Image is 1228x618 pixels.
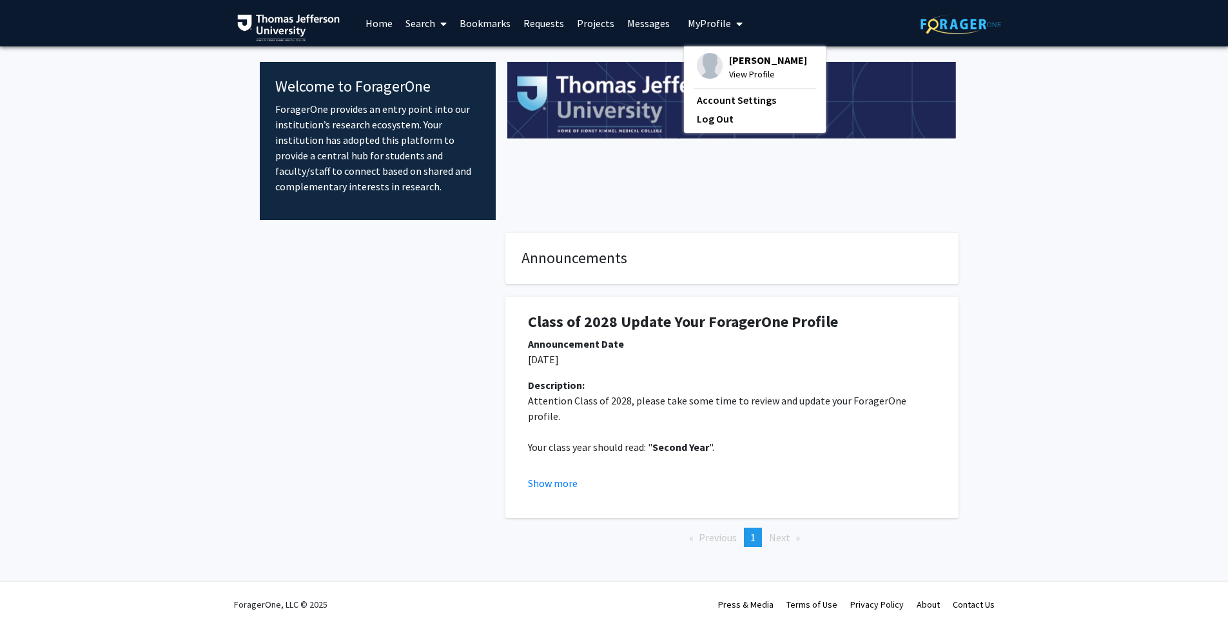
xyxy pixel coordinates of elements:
div: Announcement Date [528,336,936,352]
a: Account Settings [697,92,813,108]
h1: Class of 2028 Update Your ForagerOne Profile [528,313,936,332]
a: Contact Us [953,599,995,610]
a: Requests [517,1,570,46]
h4: Welcome to ForagerOne [275,77,481,96]
img: Profile Picture [697,53,723,79]
iframe: Chat [10,560,55,608]
a: Log Out [697,111,813,126]
span: My Profile [688,17,731,30]
a: Messages [621,1,676,46]
img: ForagerOne Logo [921,14,1001,34]
a: Terms of Use [786,599,837,610]
ul: Pagination [505,528,959,547]
img: Cover Image [507,62,957,139]
span: View Profile [729,67,807,81]
a: Bookmarks [453,1,517,46]
span: Next [769,531,790,544]
div: Profile Picture[PERSON_NAME]View Profile [697,53,807,81]
span: [PERSON_NAME] [729,53,807,67]
button: Show more [528,475,578,491]
p: ForagerOne provides an entry point into our institution’s research ecosystem. Your institution ha... [275,101,481,194]
a: Press & Media [718,599,774,610]
a: Search [399,1,453,46]
span: 1 [750,531,755,544]
a: Projects [570,1,621,46]
strong: Second Year [652,441,709,454]
h4: Announcements [521,249,942,268]
div: Description: [528,377,936,393]
a: Home [359,1,399,46]
p: Your class year should read: " ". [528,439,936,455]
span: Previous [699,531,737,544]
p: Attention Class of 2028, please take some time to review and update your ForagerOne profile. [528,393,936,424]
img: Thomas Jefferson University Logo [237,14,340,41]
p: [DATE] [528,352,936,367]
a: About [917,599,940,610]
a: Privacy Policy [850,599,904,610]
